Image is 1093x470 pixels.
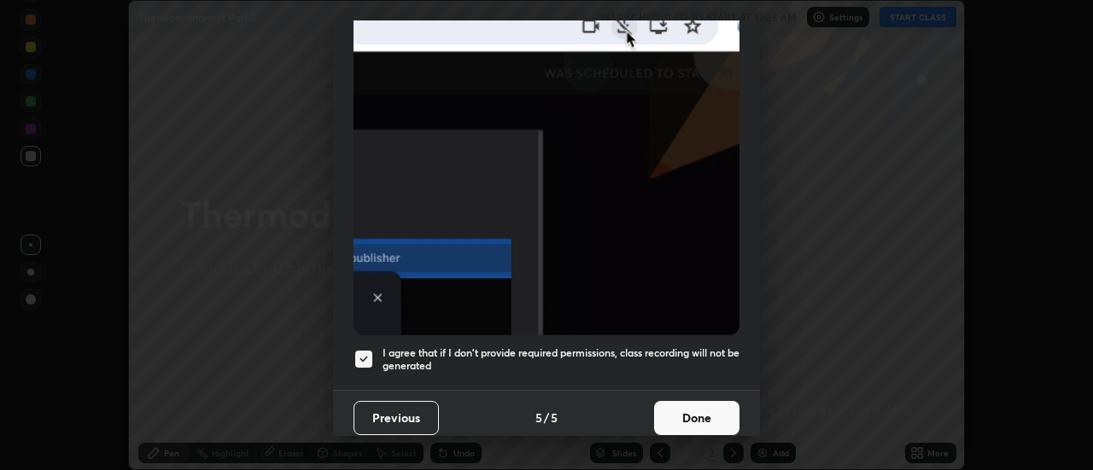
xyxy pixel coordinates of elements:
[551,409,558,426] h4: 5
[654,401,739,435] button: Done
[354,401,439,435] button: Previous
[383,346,739,373] h5: I agree that if I don't provide required permissions, class recording will not be generated
[535,409,542,426] h4: 5
[544,409,549,426] h4: /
